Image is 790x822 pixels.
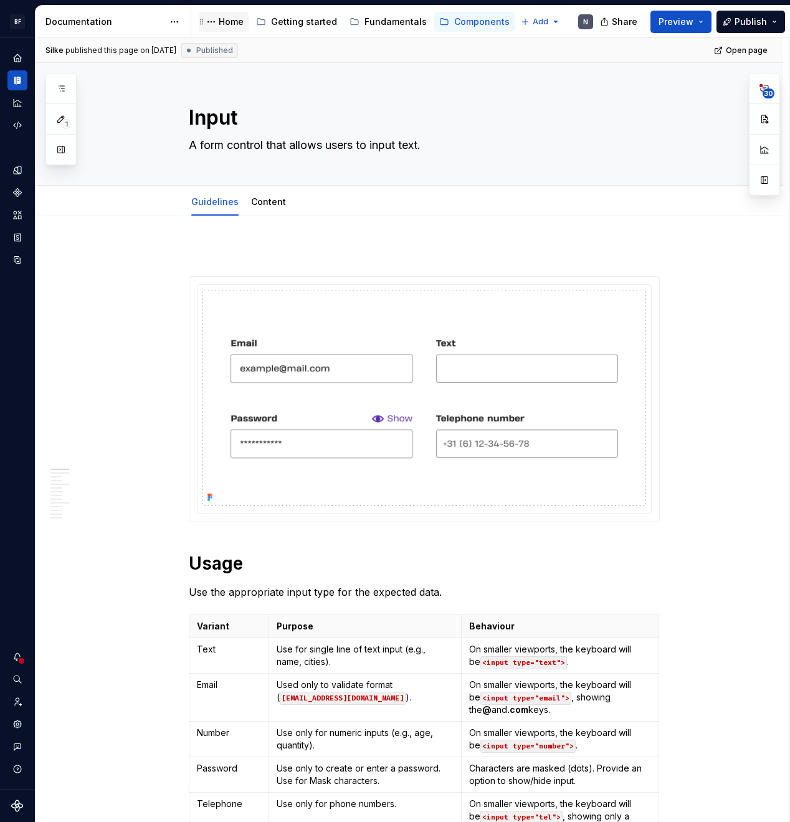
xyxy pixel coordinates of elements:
[11,800,24,812] svg: Supernova Logo
[65,45,176,55] div: published this page on [DATE]
[45,16,163,28] div: Documentation
[277,621,313,631] strong: Purpose
[612,16,637,28] span: Share
[10,14,25,29] div: BF
[251,12,342,32] a: Getting started
[197,762,261,775] p: Password
[507,704,528,715] strong: .com
[197,727,261,739] p: Number
[345,12,432,32] a: Fundamentals
[7,70,27,90] a: Documentation
[650,11,711,33] button: Preview
[45,45,64,55] span: Silke
[197,643,261,656] p: Text
[480,656,567,669] code: <input type="text">
[197,798,242,809] commenthighlight: Telephone
[7,183,27,203] a: Components
[726,45,768,55] span: Open page
[454,16,510,28] div: Components
[277,679,454,704] p: Used only to validate format ( ).
[186,188,244,214] div: Guidelines
[7,205,27,225] a: Assets
[7,692,27,712] a: Invite team
[219,16,244,28] div: Home
[277,798,454,810] p: Use only for phone numbers.
[197,621,229,631] strong: Variant
[480,692,571,705] code: <input type="email">
[469,643,651,668] p: On smaller viewports, the keyboard will be .
[189,552,660,575] h1: Usage
[251,196,286,207] a: Content
[277,762,454,787] p: Use only to create or enter a password. Use for Mask characters.
[434,12,515,32] a: Components
[271,16,337,28] div: Getting started
[197,679,217,690] commenthighlight: Email
[7,160,27,180] a: Design tokens
[710,42,773,59] a: Open page
[189,585,660,600] p: Use the appropriate input type for the expected data.
[61,119,71,129] span: 1
[735,16,767,28] span: Publish
[7,714,27,734] a: Settings
[191,196,239,207] a: Guidelines
[480,740,576,753] code: <input type="number">
[280,692,406,705] code: [EMAIL_ADDRESS][DOMAIN_NAME]
[7,227,27,247] a: Storybook stories
[533,17,548,27] span: Add
[469,679,651,716] p: On smaller viewports, the keyboard will be , showing the and keys.
[659,16,693,28] span: Preview
[7,48,27,68] a: Home
[7,737,27,757] button: Contact support
[196,45,233,55] span: Published
[277,643,454,668] p: Use for single line of text input (e.g., name, cities).
[246,188,291,214] div: Content
[186,103,657,133] textarea: Input
[517,13,564,31] button: Add
[583,17,588,27] div: N
[7,115,27,135] a: Code automation
[469,620,651,633] p: Behaviour
[594,11,645,33] button: Share
[7,250,27,270] a: Data sources
[469,762,651,787] p: Characters are masked (dots). Provide an option to show/hide input.
[716,11,785,33] button: Publish
[482,704,492,715] strong: @
[186,135,657,155] textarea: A form control that allows users to input text.
[7,647,27,667] button: Notifications
[199,12,249,32] a: Home
[2,8,32,35] button: BF
[199,9,515,34] div: Page tree
[7,669,27,689] button: Search ⌘K
[277,727,454,752] p: Use only for numeric inputs (e.g., age, quantity).
[7,93,27,113] a: Analytics
[364,16,427,28] div: Fundamentals
[469,727,651,752] p: On smaller viewports, the keyboard will be .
